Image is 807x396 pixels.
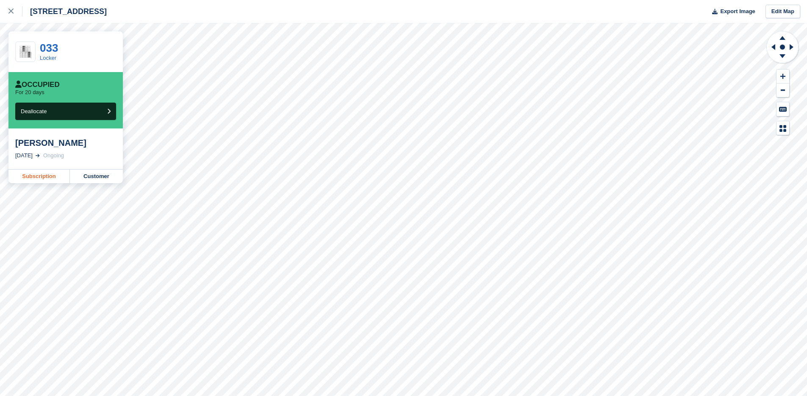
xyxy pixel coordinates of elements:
[21,108,47,114] span: Deallocate
[15,81,60,89] div: Occupied
[16,45,35,59] img: AdobeStock_336629645.jpeg
[776,84,789,98] button: Zoom Out
[43,151,64,160] div: Ongoing
[40,55,56,61] a: Locker
[40,42,58,54] a: 033
[776,102,789,116] button: Keyboard Shortcuts
[15,151,33,160] div: [DATE]
[720,7,755,16] span: Export Image
[15,89,44,96] p: For 20 days
[776,121,789,135] button: Map Legend
[36,154,40,157] img: arrow-right-light-icn-cde0832a797a2874e46488d9cf13f60e5c3a73dbe684e267c42b8395dfbc2abf.svg
[22,6,107,17] div: [STREET_ADDRESS]
[707,5,755,19] button: Export Image
[765,5,800,19] a: Edit Map
[8,170,70,183] a: Subscription
[15,103,116,120] button: Deallocate
[70,170,123,183] a: Customer
[15,138,116,148] div: [PERSON_NAME]
[776,70,789,84] button: Zoom In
